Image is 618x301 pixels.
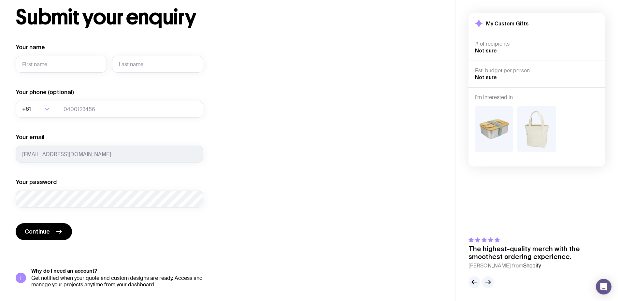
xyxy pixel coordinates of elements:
[112,56,203,73] input: Last name
[475,41,598,47] h4: # of recipients
[486,20,529,27] h2: My Custom Gifts
[16,88,74,96] label: Your phone (optional)
[468,262,605,270] cite: [PERSON_NAME] from
[16,146,203,163] input: you@email.com
[16,133,44,141] label: Your email
[25,228,50,236] span: Continue
[57,101,203,118] input: 0400123456
[16,43,45,51] label: Your name
[31,268,203,274] h5: Why do I need an account?
[475,94,598,101] h4: I'm interested in
[31,275,203,288] p: Get notified when your quote and custom designs are ready. Access and manage your projects anytim...
[475,67,598,74] h4: Est. budget per person
[16,56,107,73] input: First name
[468,245,605,261] p: The highest-quality merch with the smoothest ordering experience.
[22,101,32,118] span: +61
[16,223,72,240] button: Continue
[475,48,497,53] span: Not sure
[596,279,611,294] div: Open Intercom Messenger
[16,178,57,186] label: Your password
[16,7,235,28] h1: Submit your enquiry
[523,262,541,269] span: Shopify
[475,74,497,80] span: Not sure
[16,101,57,118] div: Search for option
[32,101,42,118] input: Search for option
